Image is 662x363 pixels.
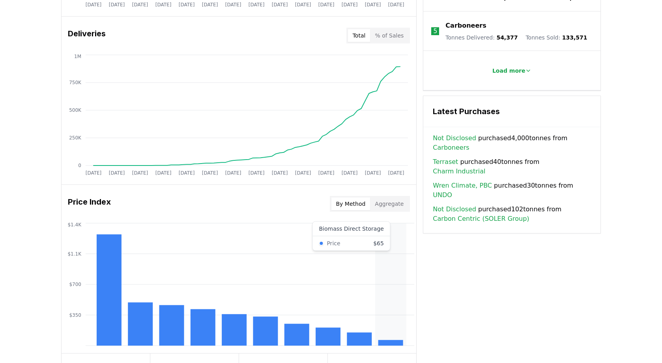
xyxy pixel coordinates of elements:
button: Aggregate [370,197,408,210]
a: Wren Climate, PBC [433,181,492,190]
p: Tonnes Delivered : [445,34,518,41]
tspan: [DATE] [179,170,195,176]
h3: Deliveries [68,28,106,43]
p: 5 [433,26,437,36]
span: purchased 102 tonnes from [433,205,591,224]
tspan: [DATE] [272,170,288,176]
tspan: $1.1K [67,251,82,257]
tspan: [DATE] [318,2,335,8]
tspan: 1M [74,54,81,59]
tspan: [DATE] [249,170,265,176]
tspan: [DATE] [249,2,265,8]
a: Carboneers [433,143,469,152]
p: Tonnes Sold : [525,34,587,41]
tspan: $350 [69,312,81,318]
tspan: [DATE] [365,170,381,176]
h3: Price Index [68,196,111,212]
span: 54,377 [496,34,518,41]
span: purchased 4,000 tonnes from [433,134,591,152]
span: purchased 40 tonnes from [433,157,591,176]
a: Terraset [433,157,458,167]
tspan: [DATE] [225,170,241,176]
tspan: [DATE] [342,2,358,8]
tspan: [DATE] [342,170,358,176]
button: Load more [486,63,538,79]
tspan: [DATE] [132,170,148,176]
tspan: $700 [69,282,81,287]
tspan: [DATE] [365,2,381,8]
tspan: [DATE] [109,170,125,176]
a: Not Disclosed [433,205,476,214]
tspan: [DATE] [86,170,102,176]
tspan: [DATE] [179,2,195,8]
tspan: [DATE] [295,170,311,176]
a: Charm Industrial [433,167,485,176]
tspan: [DATE] [272,2,288,8]
tspan: [DATE] [388,2,404,8]
button: % of Sales [370,29,408,42]
tspan: [DATE] [86,2,102,8]
tspan: 500K [69,107,82,113]
tspan: [DATE] [295,2,311,8]
tspan: [DATE] [202,170,218,176]
button: Total [348,29,370,42]
button: By Method [331,197,370,210]
a: Not Disclosed [433,134,476,143]
a: Carbon Centric (SOLER Group) [433,214,529,224]
tspan: 0 [78,163,81,168]
tspan: [DATE] [202,2,218,8]
tspan: [DATE] [318,170,335,176]
a: Carboneers [445,21,486,30]
tspan: 750K [69,80,82,85]
a: UNDO [433,190,452,200]
tspan: [DATE] [225,2,241,8]
tspan: [DATE] [132,2,148,8]
h3: Latest Purchases [433,105,591,117]
tspan: [DATE] [109,2,125,8]
tspan: [DATE] [155,2,172,8]
tspan: [DATE] [155,170,172,176]
span: 133,571 [562,34,587,41]
p: Load more [492,67,525,75]
tspan: 250K [69,135,82,141]
span: purchased 30 tonnes from [433,181,591,200]
tspan: $1.4K [67,222,82,228]
tspan: [DATE] [388,170,404,176]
